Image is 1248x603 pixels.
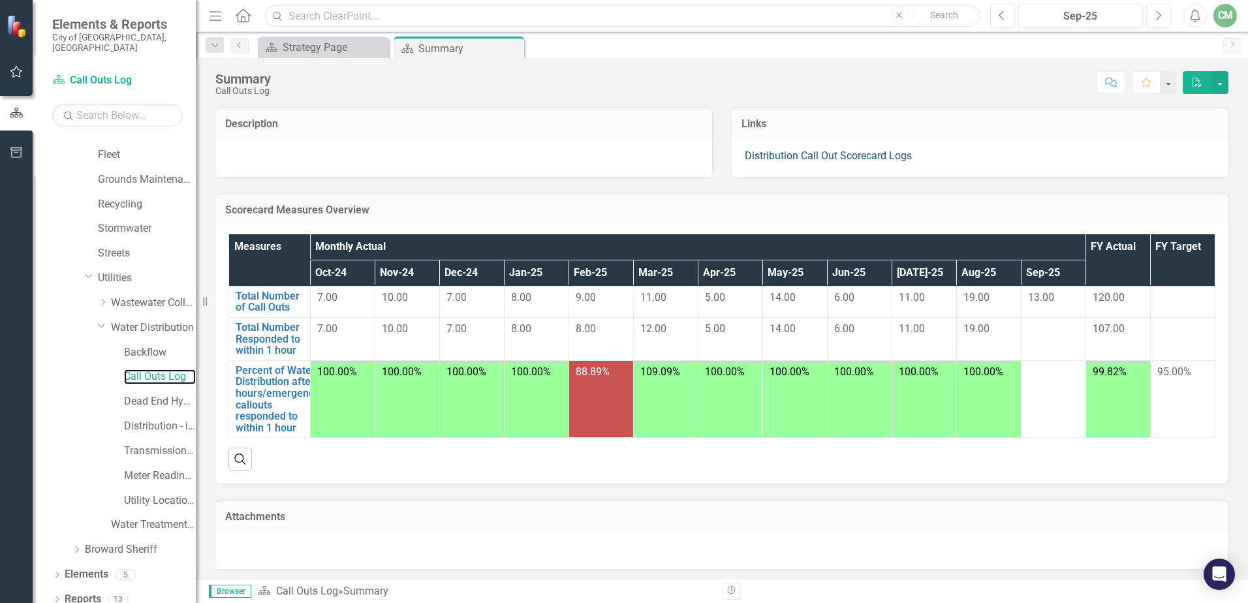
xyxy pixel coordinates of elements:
a: Total Number of Call Outs [236,290,304,313]
span: 7.00 [317,322,337,335]
div: Summary [215,72,271,86]
a: Utility Location Requests [124,493,196,508]
span: 100.00% [705,365,745,378]
a: Strategy Page [261,39,385,55]
a: Call Outs Log [52,73,183,88]
span: 100.00% [446,365,486,378]
span: Browser [209,585,251,598]
a: Transmission and Distribution [124,444,196,459]
span: Elements & Reports [52,16,183,32]
span: 13.00 [1028,291,1054,303]
a: Call Outs Log [124,369,196,384]
h3: Links [741,118,1219,130]
span: 7.00 [317,291,337,303]
a: Elements [65,567,108,582]
span: 6.00 [834,291,854,303]
a: Grounds Maintenance [98,172,196,187]
a: Streets [98,246,196,261]
span: 8.00 [511,291,531,303]
span: 14.00 [770,291,796,303]
span: 95.00% [1157,365,1191,378]
span: 100.00% [963,365,1003,378]
span: 12.00 [640,322,666,335]
a: Utilities [98,271,196,286]
div: Open Intercom Messenger [1204,559,1235,590]
span: 5.00 [705,291,725,303]
button: CM [1213,4,1237,27]
a: Percent of Water Distribution after-hours/emergency callouts responded to within 1 hour [236,365,319,434]
small: City of [GEOGRAPHIC_DATA], [GEOGRAPHIC_DATA] [52,32,183,54]
a: Distribution - inactive scorecard (combined with transmission in [DATE]) [124,419,196,434]
a: Distribution Call Out Scorecard Logs [745,149,912,162]
button: Sep-25 [1018,4,1143,27]
input: Search Below... [52,104,183,127]
span: 19.00 [963,291,990,303]
span: 107.00 [1093,322,1125,335]
span: 100.00% [770,365,809,378]
div: Sep-25 [1023,8,1138,24]
div: Strategy Page [283,39,385,55]
h3: Scorecard Measures Overview [225,204,1219,216]
a: Recycling [98,197,196,212]
span: 6.00 [834,322,854,335]
span: 120.00 [1093,291,1125,303]
span: 100.00% [382,365,422,378]
span: 11.00 [640,291,666,303]
span: 100.00% [834,365,874,378]
a: Backflow [124,345,196,360]
span: 11.00 [899,322,925,335]
span: 19.00 [963,322,990,335]
span: Search [930,10,958,20]
span: 109.09% [640,365,680,378]
span: 8.00 [576,322,596,335]
h3: Description [225,118,702,130]
span: 100.00% [511,365,551,378]
a: Water Distribution [111,320,196,335]
a: Broward Sheriff [85,542,196,557]
span: 8.00 [511,322,531,335]
span: 9.00 [576,291,596,303]
span: 99.82% [1093,365,1127,378]
a: Call Outs Log [276,585,338,597]
a: Water Treatment Plant [111,518,196,533]
span: 88.89% [576,365,610,378]
a: Stormwater [98,221,196,236]
a: Fleet [98,147,196,162]
a: Meter Reading ([PERSON_NAME]) [124,469,196,484]
span: 14.00 [770,322,796,335]
div: Summary [343,585,388,597]
span: 100.00% [317,365,357,378]
span: 5.00 [705,322,725,335]
img: ClearPoint Strategy [7,15,29,38]
span: 10.00 [382,322,408,335]
input: Search ClearPoint... [264,5,980,27]
h3: Attachments [225,511,1219,523]
div: » [258,584,712,599]
div: Call Outs Log [215,86,271,96]
button: Search [912,7,977,25]
a: Wastewater Collection [111,296,196,311]
a: Dead End Hydrant Flushing Log [124,394,196,409]
span: 10.00 [382,291,408,303]
div: 5 [115,569,136,580]
span: 7.00 [446,291,467,303]
span: 11.00 [899,291,925,303]
span: 100.00% [899,365,939,378]
span: 7.00 [446,322,467,335]
div: Summary [418,40,521,57]
a: Total Number Responded to within 1 hour [236,322,304,356]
